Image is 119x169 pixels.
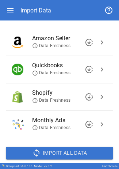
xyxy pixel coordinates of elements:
span: chevron_right [97,120,106,129]
span: chevron_right [97,93,106,101]
div: Import Data [20,7,51,14]
div: Drivepoint [6,165,32,168]
span: Data Freshness [32,97,70,104]
img: Amazon Seller [12,37,23,48]
span: Monthly Ads [32,116,96,125]
span: Amazon Seller [32,34,96,43]
span: Data Freshness [32,125,70,131]
span: chevron_right [97,65,106,74]
span: Quickbooks [32,61,96,70]
span: Data Freshness [32,70,70,76]
span: downloading [85,93,93,101]
span: Data Freshness [32,43,70,49]
button: Import All Data [6,147,113,160]
span: v 5.0.2 [44,165,52,168]
span: downloading [85,65,93,74]
span: Shopify [32,89,96,97]
img: Drivepoint [1,164,4,167]
span: sync [32,149,41,157]
img: Quickbooks [12,64,23,75]
div: Model [34,165,52,168]
span: Import All Data [43,149,87,158]
span: downloading [85,38,93,47]
div: Earthbreeze [102,165,118,168]
span: chevron_right [97,38,106,47]
img: Shopify [12,91,23,103]
span: v 6.0.106 [20,165,32,168]
img: Monthly Ads [12,119,25,130]
span: downloading [85,120,93,129]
